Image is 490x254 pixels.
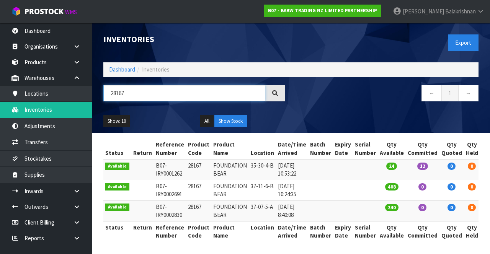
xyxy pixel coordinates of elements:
a: ← [421,85,442,101]
small: WMS [65,8,77,16]
span: 0 [448,183,456,190]
th: Reference Number [154,221,186,241]
td: FOUNDATION BEAR [211,159,249,180]
span: [PERSON_NAME] [403,8,444,15]
td: B07-IRY0002691 [154,180,186,200]
button: Show Stock [214,115,247,127]
td: 28167 [186,159,211,180]
th: Product Code [186,138,211,159]
span: 0 [418,183,426,190]
th: Return [131,138,154,159]
th: Product Name [211,221,249,241]
th: Expiry Date [333,221,353,241]
th: Product Name [211,138,249,159]
th: Date/Time Arrived [276,221,308,241]
td: FOUNDATION BEAR [211,200,249,221]
th: Expiry Date [333,138,353,159]
input: Search inventories [103,85,265,101]
strong: B07 - BABW TRADING NZ LIMITED PARTNERSHIP [268,7,377,14]
td: 28167 [186,200,211,221]
span: Available [105,183,129,191]
td: [DATE] 8:40:08 [276,200,308,221]
td: FOUNDATION BEAR [211,180,249,200]
a: → [458,85,479,101]
th: Qty Held [464,221,480,241]
th: Qty Available [378,138,406,159]
th: Qty Held [464,138,480,159]
th: Qty Committed [406,221,439,241]
th: Qty Quoted [439,138,464,159]
button: Export [448,34,479,51]
th: Location [249,138,276,159]
img: cube-alt.png [11,7,21,16]
td: 35-30-4-B [249,159,276,180]
span: 0 [468,163,476,170]
span: ProStock [24,7,64,16]
td: 37-11-6-B [249,180,276,200]
td: [DATE] 10:24:35 [276,180,308,200]
th: Batch Number [308,221,333,241]
a: Dashboard [109,66,135,73]
h1: Inventories [103,34,285,44]
button: All [200,115,214,127]
nav: Page navigation [297,85,479,104]
span: 0 [448,163,456,170]
span: 24 [386,163,397,170]
th: Qty Committed [406,138,439,159]
th: Serial Number [353,138,378,159]
span: Inventories [142,66,170,73]
span: 0 [468,204,476,211]
span: 12 [417,163,428,170]
th: Date/Time Arrived [276,138,308,159]
th: Product Code [186,221,211,241]
td: B07-IRY0001262 [154,159,186,180]
span: 408 [385,183,399,190]
td: B07-IRY0002830 [154,200,186,221]
span: 240 [385,204,399,211]
th: Return [131,221,154,241]
span: Available [105,163,129,170]
span: 0 [448,204,456,211]
span: Available [105,204,129,211]
th: Reference Number [154,138,186,159]
th: Location [249,221,276,241]
a: B07 - BABW TRADING NZ LIMITED PARTNERSHIP [264,5,381,17]
span: Balakrishnan [445,8,476,15]
th: Batch Number [308,138,333,159]
button: Show: 10 [103,115,130,127]
th: Status [103,138,131,159]
td: 28167 [186,180,211,200]
th: Qty Quoted [439,221,464,241]
th: Serial Number [353,221,378,241]
th: Qty Available [378,221,406,241]
td: 37-07-5-A [249,200,276,221]
span: 0 [468,183,476,190]
th: Status [103,221,131,241]
span: 0 [418,204,426,211]
td: [DATE] 10:53:22 [276,159,308,180]
a: 1 [441,85,459,101]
